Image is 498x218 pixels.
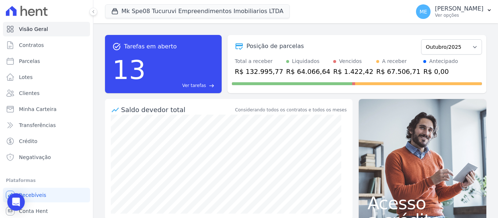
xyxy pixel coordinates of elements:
[19,191,46,199] span: Recebíveis
[246,42,304,51] div: Posição de parcelas
[3,38,90,52] a: Contratos
[3,102,90,116] a: Minha Carteira
[286,67,330,76] div: R$ 64.066,64
[333,67,373,76] div: R$ 1.422,42
[209,83,214,88] span: east
[292,58,320,65] div: Liquidados
[376,67,420,76] div: R$ 67.506,71
[3,188,90,202] a: Recebíveis
[105,4,290,18] button: Mk Spe08 Tucuruvi Empreendimentos Imobiliarios LTDA
[124,42,177,51] span: Tarefas em aberto
[339,58,362,65] div: Vencidos
[19,138,38,145] span: Crédito
[3,118,90,132] a: Transferências
[423,67,458,76] div: R$ 0,00
[19,25,48,33] span: Visão Geral
[121,105,234,115] div: Saldo devedor total
[3,54,90,68] a: Parcelas
[112,51,146,89] div: 13
[7,193,25,211] div: Open Intercom Messenger
[367,194,478,212] span: Acesso
[3,150,90,165] a: Negativação
[19,41,44,49] span: Contratos
[19,90,39,97] span: Clientes
[410,1,498,22] button: ME [PERSON_NAME] Ver opções
[235,67,283,76] div: R$ 132.995,77
[420,9,427,14] span: ME
[182,82,206,89] span: Ver tarefas
[149,82,214,89] a: Ver tarefas east
[112,42,121,51] span: task_alt
[19,207,48,215] span: Conta Hent
[3,86,90,100] a: Clientes
[19,106,57,113] span: Minha Carteira
[19,58,40,65] span: Parcelas
[235,58,283,65] div: Total a receber
[235,107,347,113] div: Considerando todos os contratos e todos os meses
[19,122,56,129] span: Transferências
[19,74,33,81] span: Lotes
[429,58,458,65] div: Antecipado
[3,70,90,84] a: Lotes
[3,134,90,148] a: Crédito
[6,176,87,185] div: Plataformas
[435,12,483,18] p: Ver opções
[382,58,407,65] div: A receber
[435,5,483,12] p: [PERSON_NAME]
[19,154,51,161] span: Negativação
[3,22,90,36] a: Visão Geral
